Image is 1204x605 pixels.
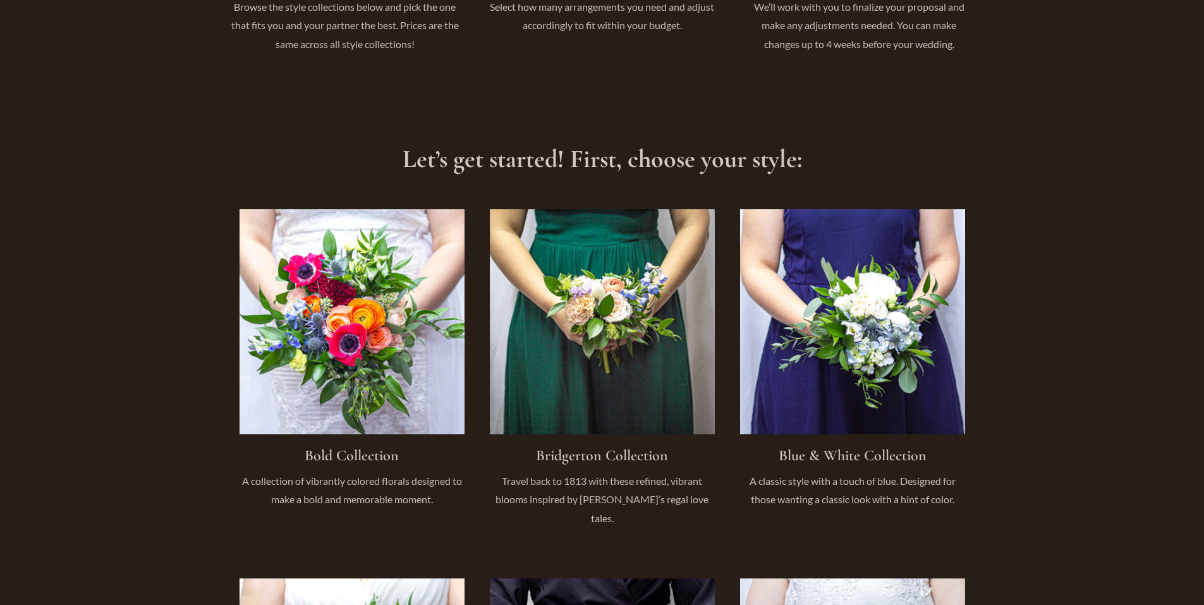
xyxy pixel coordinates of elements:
a: Infobox Link [740,209,965,522]
a: Infobox Link [240,209,465,522]
h2: Let’s get started! First, choose your style: [223,144,982,174]
a: Infobox Link [490,209,715,541]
